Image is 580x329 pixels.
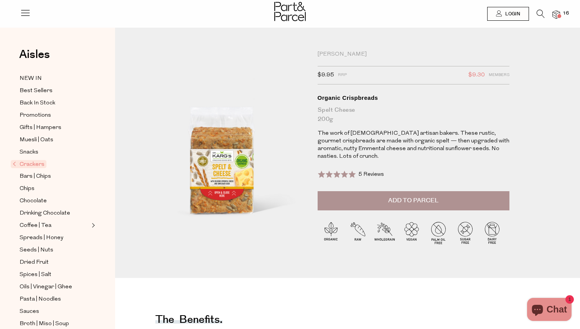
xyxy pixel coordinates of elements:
[318,94,509,102] div: Organic Crispbreads
[20,319,89,329] a: Broth | Miso | Soup
[90,221,95,230] button: Expand/Collapse Coffee | Tea
[20,307,89,316] a: Sauces
[20,294,89,304] a: Pasta | Noodles
[398,219,425,246] img: P_P-ICONS-Live_Bec_V11_Vegan.svg
[19,49,50,68] a: Aisles
[318,130,509,160] p: The work of [DEMOGRAPHIC_DATA] artisan bakers. These rustic, gourmet crispbreads are made with or...
[20,184,89,193] a: Chips
[338,70,347,80] span: RRP
[318,51,509,58] div: [PERSON_NAME]
[20,148,38,157] span: Snacks
[20,86,53,96] span: Best Sellers
[452,219,479,246] img: P_P-ICONS-Live_Bec_V11_Sugar_Free.svg
[20,246,53,255] span: Seeds | Nuts
[20,172,51,181] span: Bars | Chips
[20,307,39,316] span: Sauces
[20,233,63,243] span: Spreads | Honey
[20,258,89,267] a: Dried Fruit
[20,74,89,83] a: NEW IN
[20,245,89,255] a: Seeds | Nuts
[20,282,89,292] a: Oils | Vinegar | Ghee
[20,221,51,230] span: Coffee | Tea
[20,147,89,157] a: Snacks
[371,219,398,246] img: P_P-ICONS-Live_Bec_V11_Wholegrain.svg
[20,136,53,145] span: Muesli | Oats
[20,295,61,304] span: Pasta | Noodles
[318,106,509,124] div: Spelt Cheese 200g
[20,184,35,193] span: Chips
[489,70,509,80] span: Members
[11,160,46,168] span: Crackers
[20,99,55,108] span: Back In Stock
[318,191,509,210] button: Add to Parcel
[20,233,89,243] a: Spreads | Honey
[479,219,506,246] img: P_P-ICONS-Live_Bec_V11_Dairy_Free.svg
[20,135,89,145] a: Muesli | Oats
[20,270,89,279] a: Spices | Salt
[20,258,49,267] span: Dried Fruit
[20,111,51,120] span: Promotions
[552,10,560,18] a: 16
[20,196,89,206] a: Chocolate
[20,270,51,279] span: Spices | Salt
[20,283,72,292] span: Oils | Vinegar | Ghee
[274,2,306,21] img: Part&Parcel
[20,208,89,218] a: Drinking Chocolate
[468,70,485,80] span: $9.30
[20,319,69,329] span: Broth | Miso | Soup
[13,160,89,169] a: Crackers
[525,298,574,323] inbox-online-store-chat: Shopify online store chat
[487,7,529,21] a: Login
[20,111,89,120] a: Promotions
[20,123,89,132] a: Gifts | Hampers
[19,46,50,63] span: Aisles
[425,219,452,246] img: P_P-ICONS-Live_Bec_V11_Palm_Oil_Free.svg
[20,86,89,96] a: Best Sellers
[20,209,70,218] span: Drinking Chocolate
[503,11,520,17] span: Login
[20,172,89,181] a: Bars | Chips
[344,219,371,246] img: P_P-ICONS-Live_Bec_V11_Raw.svg
[155,318,222,324] h4: The benefits.
[561,10,571,17] span: 16
[20,221,89,230] a: Coffee | Tea
[20,197,47,206] span: Chocolate
[318,219,344,246] img: P_P-ICONS-Live_Bec_V11_Organic.svg
[20,74,42,83] span: NEW IN
[358,172,384,177] span: 5 Reviews
[138,51,306,249] img: Organic Crispbreads
[20,98,89,108] a: Back In Stock
[318,70,334,80] span: $9.95
[20,123,61,132] span: Gifts | Hampers
[388,196,438,205] span: Add to Parcel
